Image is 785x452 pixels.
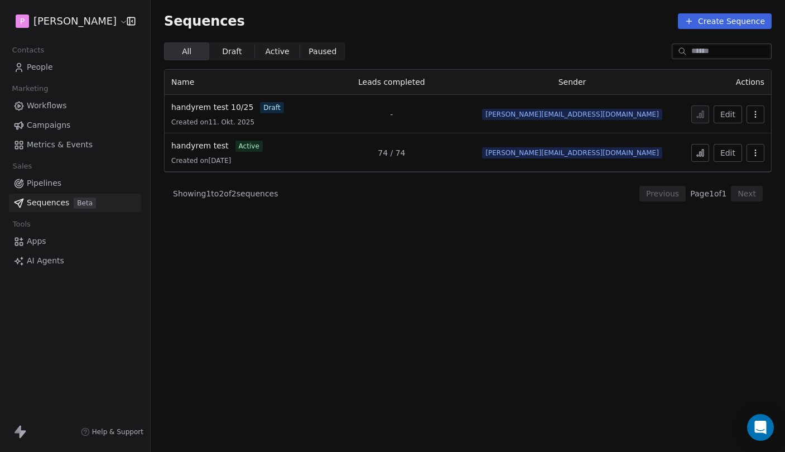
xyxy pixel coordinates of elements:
[390,109,393,120] span: -
[9,252,141,270] a: AI Agents
[9,174,141,193] a: Pipelines
[235,141,263,152] span: active
[9,58,141,76] a: People
[731,186,763,201] button: Next
[27,139,93,151] span: Metrics & Events
[482,147,662,158] span: [PERSON_NAME][EMAIL_ADDRESS][DOMAIN_NAME]
[265,46,289,57] span: Active
[171,78,194,86] span: Name
[171,141,229,150] span: handyrem test
[8,158,37,175] span: Sales
[171,118,254,127] span: Created on 11. Okt. 2025
[690,188,726,199] span: Page 1 of 1
[171,103,253,112] span: handyrem test 10/25
[736,78,764,86] span: Actions
[309,46,336,57] span: Paused
[9,136,141,154] a: Metrics & Events
[173,188,278,199] span: Showing 1 to 2 of 2 sequences
[7,42,49,59] span: Contacts
[171,102,253,113] a: handyrem test 10/25
[358,78,425,86] span: Leads completed
[7,80,53,97] span: Marketing
[27,255,64,267] span: AI Agents
[92,427,143,436] span: Help & Support
[222,46,242,57] span: Draft
[747,414,774,441] div: Open Intercom Messenger
[9,97,141,115] a: Workflows
[13,12,119,31] button: P[PERSON_NAME]
[714,144,742,162] button: Edit
[482,109,662,120] span: [PERSON_NAME][EMAIL_ADDRESS][DOMAIN_NAME]
[9,116,141,134] a: Campaigns
[171,156,231,165] span: Created on [DATE]
[20,16,25,27] span: P
[558,78,586,86] span: Sender
[260,102,283,113] span: draft
[33,14,117,28] span: [PERSON_NAME]
[27,235,46,247] span: Apps
[164,13,245,29] span: Sequences
[27,177,61,189] span: Pipelines
[639,186,686,201] button: Previous
[378,147,405,158] span: 74 / 74
[9,194,141,212] a: SequencesBeta
[27,197,69,209] span: Sequences
[8,216,35,233] span: Tools
[27,119,70,131] span: Campaigns
[714,105,742,123] button: Edit
[678,13,772,29] button: Create Sequence
[27,100,67,112] span: Workflows
[74,198,96,209] span: Beta
[171,140,229,152] a: handyrem test
[81,427,143,436] a: Help & Support
[9,232,141,251] a: Apps
[27,61,53,73] span: People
